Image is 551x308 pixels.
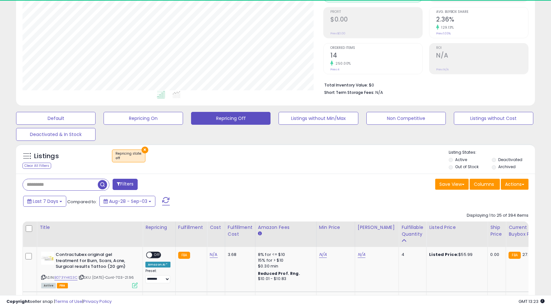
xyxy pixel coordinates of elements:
[490,224,503,238] div: Ship Price
[324,90,374,95] b: Short Term Storage Fees:
[429,224,485,231] div: Listed Price
[258,252,311,258] div: 8% for <= $10
[41,283,56,288] span: All listings currently available for purchase on Amazon
[16,128,96,141] button: Deactivated & In Stock
[40,224,140,231] div: Title
[258,231,262,237] small: Amazon Fees.
[455,157,467,162] label: Active
[474,181,494,187] span: Columns
[358,224,396,231] div: [PERSON_NAME]
[324,81,524,88] li: $0
[115,156,142,160] div: off
[330,46,422,50] span: Ordered Items
[519,298,545,304] span: 2025-09-11 13:23 GMT
[67,199,97,205] span: Compared to:
[191,112,271,125] button: Repricing Off
[145,224,173,231] div: Repricing
[330,10,422,14] span: Profit
[152,252,162,258] span: OFF
[57,283,68,288] span: FBA
[436,10,528,14] span: Avg. Buybox Share
[228,224,253,238] div: Fulfillment Cost
[498,164,516,169] label: Archived
[358,251,365,258] a: N/A
[319,224,352,231] div: Min Price
[6,298,30,304] strong: Copyright
[258,263,311,269] div: $0.30 min
[145,262,170,267] div: Amazon AI *
[78,275,134,280] span: | SKU: [DATE]-Cont-703-21.96
[258,258,311,263] div: 15% for > $10
[330,68,339,71] small: Prev: 4
[330,32,345,35] small: Prev: $0.00
[324,82,368,88] b: Total Inventory Value:
[258,276,311,282] div: $10.01 - $10.83
[509,224,542,238] div: Current Buybox Price
[54,275,78,280] a: B073YHKS3C
[436,68,449,71] small: Prev: N/A
[210,251,217,258] a: N/A
[258,224,314,231] div: Amazon Fees
[449,149,535,156] p: Listing States:
[366,112,446,125] button: Non Competitive
[333,61,351,66] small: 250.00%
[454,112,533,125] button: Listings without Cost
[109,198,147,204] span: Aug-28 - Sep-03
[99,196,155,207] button: Aug-28 - Sep-03
[490,252,501,258] div: 0.00
[522,251,534,258] span: 27.99
[41,252,138,287] div: ASIN:
[375,89,383,95] span: N/A
[429,252,482,258] div: $55.99
[436,16,528,24] h2: 2.36%
[41,252,54,265] img: 31c9Khui-lL._SL40_.jpg
[330,52,422,60] h2: 14
[228,252,250,258] div: 3.68
[439,25,454,30] small: 129.13%
[210,224,222,231] div: Cost
[258,271,300,276] b: Reduced Prof. Rng.
[178,252,190,259] small: FBA
[455,164,479,169] label: Out of Stock
[436,32,451,35] small: Prev: 1.03%
[401,252,421,258] div: 4
[23,196,66,207] button: Last 7 Days
[467,213,528,219] div: Displaying 1 to 25 of 394 items
[55,298,82,304] a: Terms of Use
[435,179,469,190] button: Save View
[429,251,458,258] b: Listed Price:
[33,198,58,204] span: Last 7 Days
[319,251,327,258] a: N/A
[34,152,59,161] h5: Listings
[23,163,51,169] div: Clear All Filters
[330,16,422,24] h2: $0.00
[115,151,142,161] span: Repricing state :
[145,269,170,283] div: Preset:
[470,179,500,190] button: Columns
[436,52,528,60] h2: N/A
[113,179,138,190] button: Filters
[401,224,424,238] div: Fulfillable Quantity
[83,298,112,304] a: Privacy Policy
[279,112,358,125] button: Listings without Min/Max
[436,46,528,50] span: ROI
[509,252,520,259] small: FBA
[498,157,522,162] label: Deactivated
[104,112,183,125] button: Repricing On
[6,299,112,305] div: seller snap | |
[56,252,134,271] b: Contractubex original gel treatment for Burn, Scars, Acne, Surgical results Tattoo (20 gm)
[142,147,148,153] button: ×
[178,224,204,231] div: Fulfillment
[16,112,96,125] button: Default
[501,179,528,190] button: Actions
